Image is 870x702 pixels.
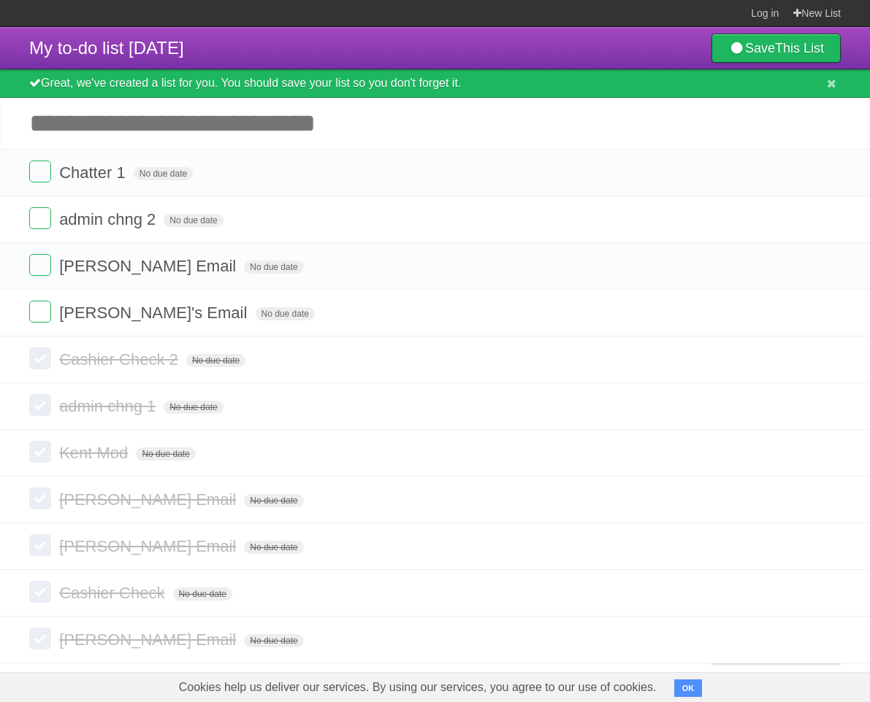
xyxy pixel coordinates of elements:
[29,487,51,509] label: Done
[29,441,51,463] label: Done
[164,401,223,414] span: No due date
[59,584,168,602] span: Cashier Check
[59,630,240,649] span: [PERSON_NAME] Email
[244,494,303,507] span: No due date
[186,354,245,367] span: No due date
[59,304,251,322] span: [PERSON_NAME]'s Email
[29,38,184,58] span: My to-do list [DATE]
[29,347,51,369] label: Done
[29,534,51,556] label: Done
[29,161,51,182] label: Done
[59,444,131,462] span: Kent Mod
[164,673,671,702] span: Cookies help us deliver our services. By using our services, you agree to our use of cookies.
[59,210,159,228] span: admin chng 2
[674,679,703,697] button: OK
[29,301,51,323] label: Done
[59,537,240,555] span: [PERSON_NAME] Email
[134,167,193,180] span: No due date
[29,581,51,603] label: Done
[173,587,232,601] span: No due date
[29,394,51,416] label: Done
[29,207,51,229] label: Done
[59,163,129,182] span: Chatter 1
[29,628,51,649] label: Done
[29,254,51,276] label: Done
[244,541,303,554] span: No due date
[59,397,159,415] span: admin chng 1
[59,350,182,369] span: Cashier Check 2
[256,307,315,320] span: No due date
[164,214,223,227] span: No due date
[136,447,195,460] span: No due date
[775,41,824,55] b: This List
[59,257,240,275] span: [PERSON_NAME] Email
[244,634,303,647] span: No due date
[244,261,303,274] span: No due date
[59,490,240,509] span: [PERSON_NAME] Email
[711,34,841,63] a: SaveThis List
